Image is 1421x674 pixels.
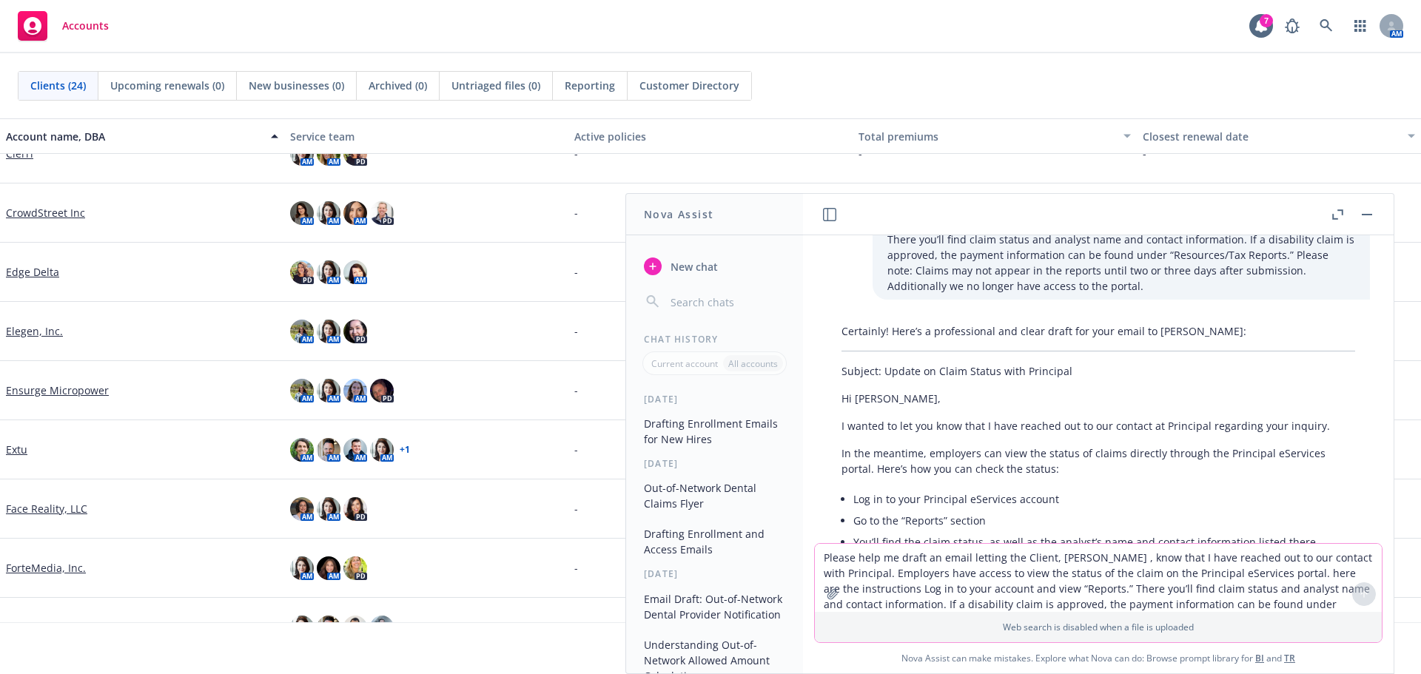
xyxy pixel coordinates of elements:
button: Total premiums [853,118,1137,154]
img: photo [317,320,340,343]
a: BI [1255,652,1264,664]
img: photo [290,260,314,284]
img: photo [343,260,367,284]
img: photo [343,438,367,462]
img: photo [370,616,394,639]
span: Nova Assist can make mistakes. Explore what Nova can do: Browse prompt library for and [809,643,1388,673]
img: photo [317,438,340,462]
p: Please help me draft an email letting the Client, [PERSON_NAME] , know that I have reached out to... [887,185,1355,294]
button: Active policies [568,118,853,154]
a: Switch app [1346,11,1375,41]
img: photo [317,497,340,521]
span: Accounts [62,20,109,32]
div: Chat History [626,333,803,346]
li: Go to the “Reports” section [853,510,1355,531]
img: photo [343,201,367,225]
a: TR [1284,652,1295,664]
a: Edge Delta [6,264,59,280]
p: All accounts [728,357,778,370]
div: 7 [1260,14,1273,27]
p: Current account [651,357,718,370]
span: New chat [668,259,718,274]
span: - [574,264,578,280]
button: Closest renewal date [1137,118,1421,154]
span: - [574,205,578,220]
img: photo [290,497,314,521]
img: photo [317,556,340,580]
span: - [574,323,578,339]
img: photo [290,616,314,639]
li: Log in to your Principal eServices account [853,488,1355,510]
span: Archived (0) [369,78,427,93]
img: photo [370,438,394,462]
button: Email Draft: Out-of-Network Dental Provider Notification [638,587,791,627]
li: You’ll find the claim status, as well as the analyst’s name and contact information listed there [853,531,1355,553]
img: photo [290,556,314,580]
span: Reporting [565,78,615,93]
button: Service team [284,118,568,154]
a: Elegen, Inc. [6,323,63,339]
span: Customer Directory [639,78,739,93]
img: photo [290,320,314,343]
img: photo [343,320,367,343]
input: Search chats [668,291,785,312]
a: Accounts [12,5,115,47]
img: photo [290,438,314,462]
div: [DATE] [626,567,803,580]
div: Total premiums [859,129,1115,144]
a: + 1 [400,445,410,454]
span: - [574,383,578,398]
button: New chat [638,253,791,280]
div: [DATE] [626,457,803,470]
div: [DATE] [626,393,803,405]
p: Certainly! Here’s a professional and clear draft for your email to [PERSON_NAME]: [841,323,1355,339]
p: In the meantime, employers can view the status of claims directly through the Principal eServices... [841,445,1355,476]
img: photo [370,201,394,225]
img: photo [317,379,340,402]
img: photo [290,379,314,402]
span: New businesses (0) [249,78,344,93]
a: Search [1311,11,1341,41]
span: - [574,619,578,635]
span: - [574,560,578,576]
div: Service team [290,129,562,144]
p: Subject: Update on Claim Status with Principal [841,363,1355,379]
div: Active policies [574,129,847,144]
img: photo [370,379,394,402]
img: photo [343,497,367,521]
a: Report a Bug [1277,11,1307,41]
p: Hi [PERSON_NAME], [841,391,1355,406]
span: Untriaged files (0) [451,78,540,93]
a: Ensurge Micropower [6,383,109,398]
button: Drafting Enrollment and Access Emails [638,522,791,562]
div: Account name, DBA [6,129,262,144]
img: photo [290,201,314,225]
span: - [574,501,578,516]
button: Out-of-Network Dental Claims Flyer [638,476,791,516]
img: photo [317,201,340,225]
span: Clients (24) [30,78,86,93]
img: photo [317,260,340,284]
span: - [574,442,578,457]
p: Web search is disabled when a file is uploaded [824,621,1373,633]
a: CrowdStreet Inc [6,205,85,220]
div: Closest renewal date [1143,129,1399,144]
img: photo [343,616,367,639]
a: GoGlobal USA Inc. [6,619,95,635]
span: Upcoming renewals (0) [110,78,224,93]
a: Face Reality, LLC [6,501,87,516]
img: photo [343,379,367,402]
a: Extu [6,442,27,457]
img: photo [317,616,340,639]
a: ForteMedia, Inc. [6,560,86,576]
h1: Nova Assist [644,206,713,222]
p: I wanted to let you know that I have reached out to our contact at Principal regarding your inquiry. [841,418,1355,434]
img: photo [343,556,367,580]
button: Drafting Enrollment Emails for New Hires [638,411,791,451]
